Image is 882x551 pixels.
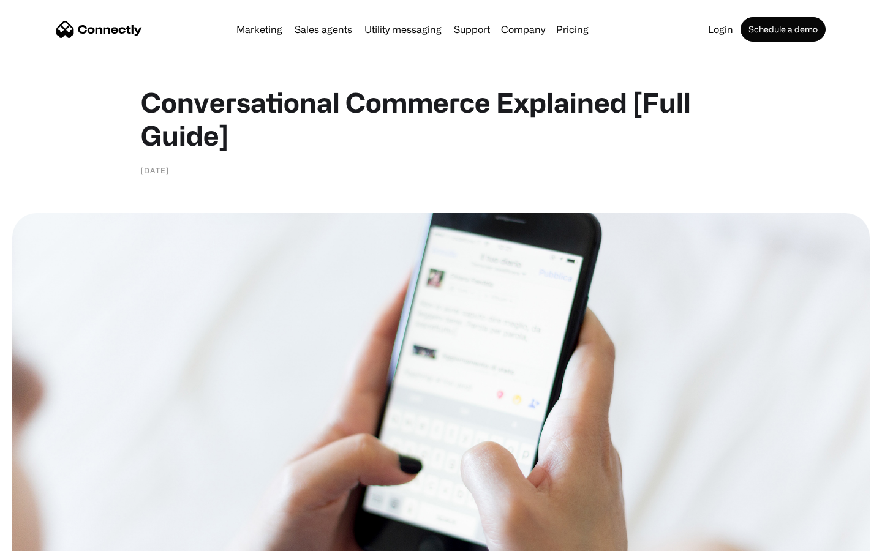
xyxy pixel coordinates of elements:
a: Login [703,24,738,34]
a: Pricing [551,24,594,34]
ul: Language list [24,530,73,547]
div: Company [501,21,545,38]
h1: Conversational Commerce Explained [Full Guide] [141,86,741,152]
a: Support [449,24,495,34]
a: Sales agents [290,24,357,34]
aside: Language selected: English [12,530,73,547]
a: Utility messaging [360,24,447,34]
div: [DATE] [141,164,169,176]
a: Marketing [232,24,287,34]
a: Schedule a demo [741,17,826,42]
